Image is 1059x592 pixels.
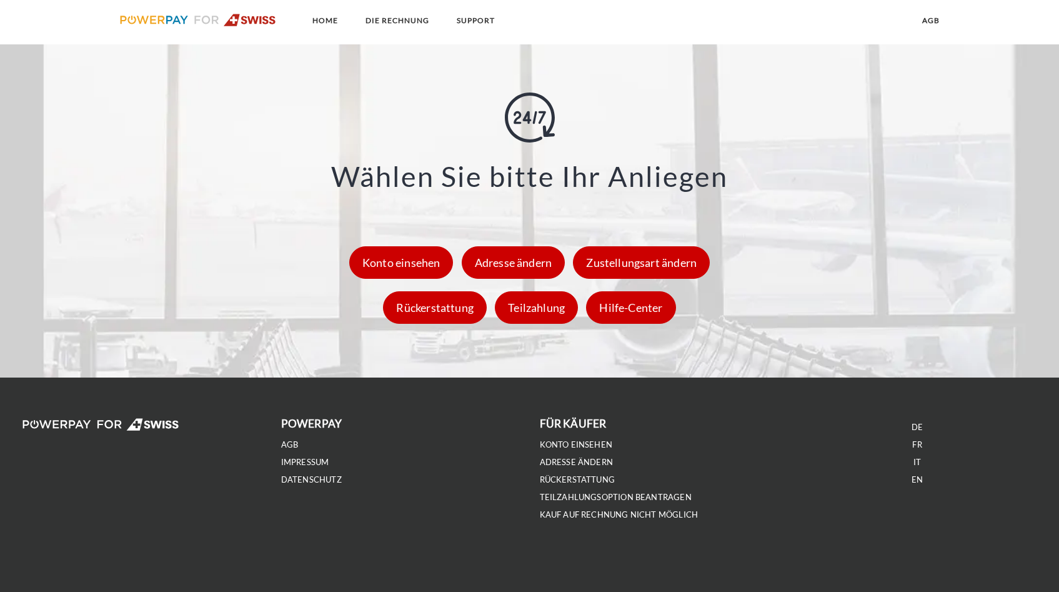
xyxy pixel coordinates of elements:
a: Rückerstattung [380,301,490,314]
a: DIE RECHNUNG [355,9,440,32]
a: Adresse ändern [540,457,614,468]
b: POWERPAY [281,417,342,430]
img: logo-swiss.svg [120,14,277,26]
a: DE [912,422,923,433]
a: IMPRESSUM [281,457,329,468]
a: agb [912,9,950,32]
img: logo-swiss-white.svg [22,418,179,431]
b: FÜR KÄUFER [540,417,607,430]
a: Hilfe-Center [583,301,679,314]
div: Hilfe-Center [586,291,675,324]
div: Rückerstattung [383,291,487,324]
div: Adresse ändern [462,246,565,279]
a: Kauf auf Rechnung nicht möglich [540,509,699,520]
a: Konto einsehen [346,256,457,269]
a: Konto einsehen [540,439,613,450]
div: Teilzahlung [495,291,578,324]
div: Konto einsehen [349,246,454,279]
div: Zustellungsart ändern [573,246,710,279]
img: online-shopping.svg [505,93,555,143]
a: Zustellungsart ändern [570,256,713,269]
a: FR [912,439,922,450]
a: EN [912,474,923,485]
h3: Wählen Sie bitte Ihr Anliegen [69,163,991,191]
a: DATENSCHUTZ [281,474,342,485]
a: IT [913,457,921,468]
a: Teilzahlung [492,301,581,314]
a: Teilzahlungsoption beantragen [540,492,692,503]
a: Adresse ändern [459,256,569,269]
a: agb [281,439,299,450]
a: Rückerstattung [540,474,615,485]
a: Home [302,9,349,32]
a: SUPPORT [446,9,505,32]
